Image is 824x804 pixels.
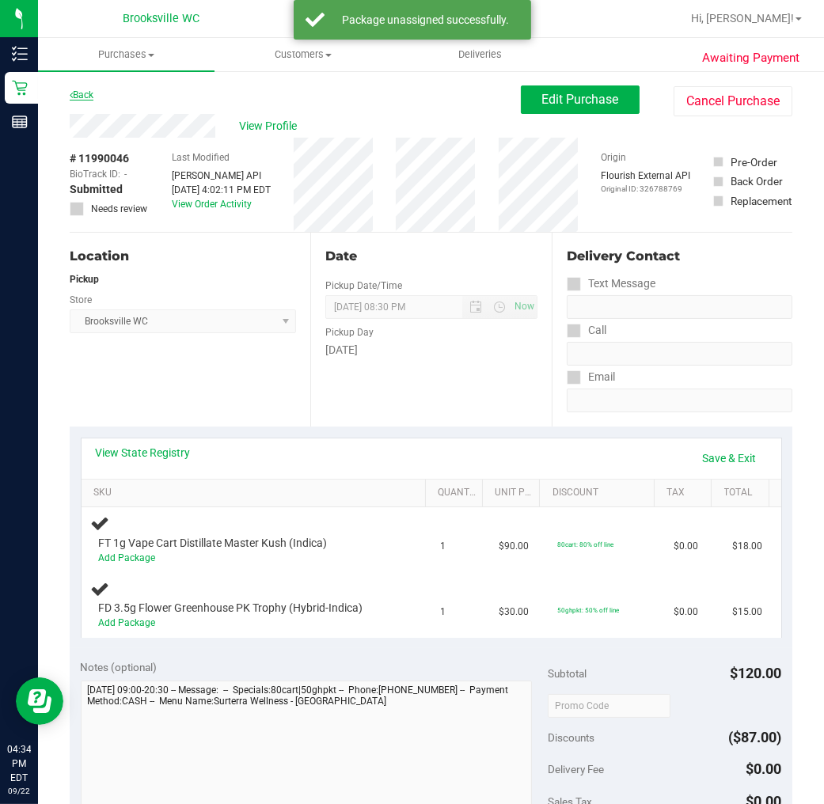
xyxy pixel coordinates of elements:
a: Deliveries [392,38,568,71]
a: Total [724,487,763,499]
a: Discount [552,487,648,499]
span: 1 [441,539,446,554]
div: Package unassigned successfully. [333,12,519,28]
span: Brooksville WC [123,12,200,25]
p: Original ID: 326788769 [601,183,690,195]
a: SKU [93,487,419,499]
span: Subtotal [548,667,587,680]
label: Text Message [567,272,655,295]
div: [DATE] 4:02:11 PM EDT [172,183,271,197]
span: # 11990046 [70,150,129,167]
input: Promo Code [548,694,670,718]
span: $120.00 [731,665,782,681]
p: 04:34 PM EDT [7,742,31,785]
span: $0.00 [674,605,698,620]
a: Add Package [99,552,156,563]
span: FT 1g Vape Cart Distillate Master Kush (Indica) [99,536,328,551]
a: Add Package [99,617,156,628]
div: Pre-Order [731,154,777,170]
input: Format: (999) 999-9999 [567,295,792,319]
span: 80cart: 80% off line [557,540,613,548]
span: 50ghpkt: 50% off line [557,606,619,614]
inline-svg: Reports [12,114,28,130]
a: Back [70,89,93,100]
div: [PERSON_NAME] API [172,169,271,183]
span: $15.00 [732,605,762,620]
span: - [124,167,127,181]
input: Format: (999) 999-9999 [567,342,792,366]
label: Pickup Day [325,325,374,339]
span: 1 [441,605,446,620]
span: Deliveries [437,47,523,62]
label: Pickup Date/Time [325,279,402,293]
div: Delivery Contact [567,247,792,266]
inline-svg: Retail [12,80,28,96]
iframe: Resource center [16,677,63,725]
span: Submitted [70,181,123,198]
span: FD 3.5g Flower Greenhouse PK Trophy (Hybrid-Indica) [99,601,363,616]
button: Cancel Purchase [674,86,792,116]
div: Date [325,247,537,266]
a: Quantity [438,487,477,499]
span: Notes (optional) [81,661,158,673]
a: Tax [666,487,705,499]
span: Awaiting Payment [702,49,799,67]
span: $18.00 [732,539,762,554]
a: Customers [215,38,391,71]
div: Flourish External API [601,169,690,195]
span: $30.00 [499,605,529,620]
label: Email [567,366,615,389]
span: Customers [215,47,390,62]
span: ($87.00) [729,729,782,745]
div: Back Order [731,173,783,189]
div: Location [70,247,296,266]
span: Edit Purchase [542,92,619,107]
inline-svg: Inventory [12,46,28,62]
a: Unit Price [495,487,534,499]
a: Save & Exit [693,445,767,472]
span: Discounts [548,723,594,752]
div: Replacement [731,193,792,209]
span: Needs review [91,202,147,216]
button: Edit Purchase [521,85,640,114]
span: Purchases [38,47,215,62]
span: Hi, [PERSON_NAME]! [691,12,794,25]
label: Call [567,319,606,342]
a: View State Registry [96,445,191,461]
span: View Profile [239,118,302,135]
label: Origin [601,150,626,165]
span: BioTrack ID: [70,167,120,181]
span: Delivery Fee [548,763,604,776]
label: Last Modified [172,150,230,165]
span: $0.00 [746,760,782,777]
a: Purchases [38,38,215,71]
p: 09/22 [7,785,31,797]
a: View Order Activity [172,199,252,210]
span: $90.00 [499,539,529,554]
div: [DATE] [325,342,537,358]
label: Store [70,293,92,307]
strong: Pickup [70,274,99,285]
span: $0.00 [674,539,698,554]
